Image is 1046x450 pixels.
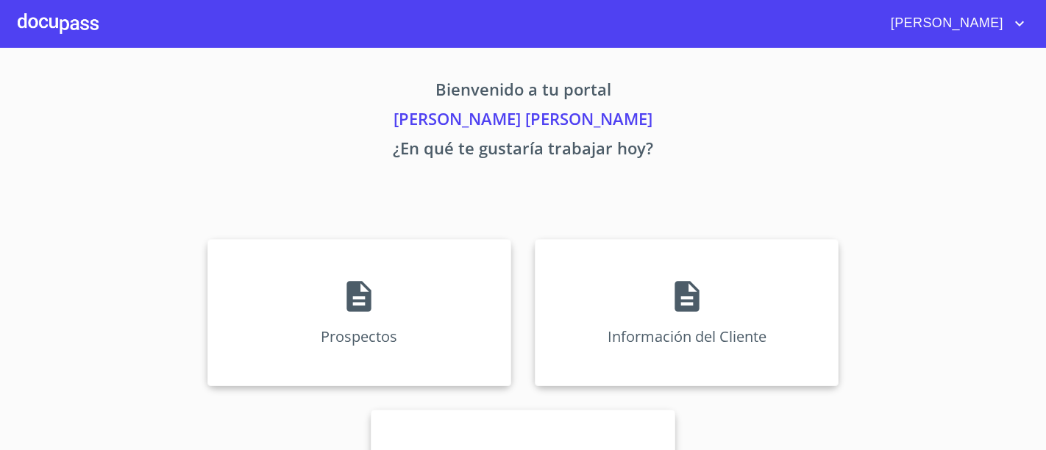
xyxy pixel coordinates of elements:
[880,12,1011,35] span: [PERSON_NAME]
[70,107,976,136] p: [PERSON_NAME] [PERSON_NAME]
[608,326,766,346] p: Información del Cliente
[321,326,397,346] p: Prospectos
[880,12,1028,35] button: account of current user
[70,136,976,165] p: ¿En qué te gustaría trabajar hoy?
[70,77,976,107] p: Bienvenido a tu portal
